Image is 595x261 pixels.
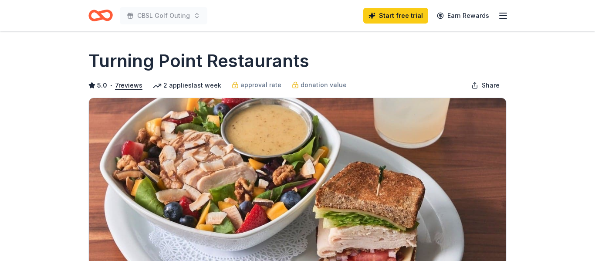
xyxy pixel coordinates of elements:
[137,10,190,21] span: CBSL Golf Outing
[115,80,142,91] button: 7reviews
[153,80,221,91] div: 2 applies last week
[240,80,281,90] span: approval rate
[464,77,507,94] button: Share
[301,80,347,90] span: donation value
[292,80,347,90] a: donation value
[432,8,494,24] a: Earn Rewards
[232,80,281,90] a: approval rate
[97,80,107,91] span: 5.0
[88,49,309,73] h1: Turning Point Restaurants
[120,7,207,24] button: CBSL Golf Outing
[110,82,113,89] span: •
[88,5,113,26] a: Home
[363,8,428,24] a: Start free trial
[482,80,500,91] span: Share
